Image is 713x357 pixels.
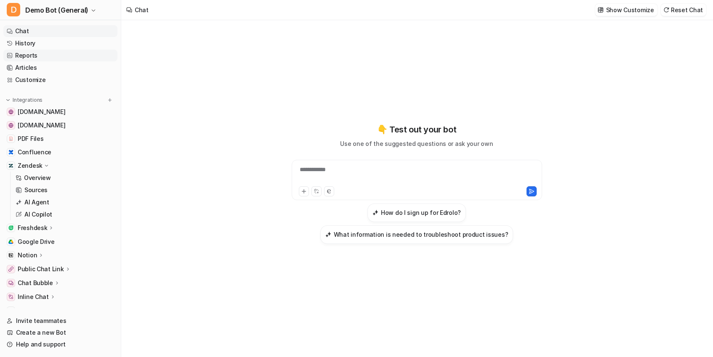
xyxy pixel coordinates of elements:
p: Show Customize [606,5,654,14]
span: Demo Bot (General) [25,4,88,16]
span: Confluence [18,148,51,156]
span: [DOMAIN_NAME] [18,108,65,116]
img: www.atlassian.com [8,123,13,128]
a: Articles [3,62,117,74]
p: Public Chat Link [18,265,64,273]
img: PDF Files [8,136,13,141]
span: D [7,3,20,16]
a: Google DriveGoogle Drive [3,236,117,248]
span: Google Drive [18,238,55,246]
a: History [3,37,117,49]
p: AI Copilot [24,210,52,219]
p: Overview [24,174,51,182]
img: menu_add.svg [107,97,113,103]
button: Reset Chat [661,4,706,16]
p: Notion [18,251,37,259]
p: Use one of the suggested questions or ask your own [340,139,493,148]
a: Reports [3,50,117,61]
a: Sources [12,184,117,196]
a: PDF FilesPDF Files [3,133,117,145]
a: Create a new Bot [3,327,117,338]
img: www.airbnb.com [8,109,13,114]
a: Customize [3,74,117,86]
img: expand menu [5,97,11,103]
a: Chat [3,25,117,37]
img: Notion [8,253,13,258]
p: Inline Chat [18,293,49,301]
button: How do I sign up for Edrolo?How do I sign up for Edrolo? [367,204,466,222]
p: AI Agent [24,198,49,206]
img: reset [663,7,669,13]
a: www.atlassian.com[DOMAIN_NAME] [3,119,117,131]
img: Zendesk [8,163,13,168]
p: Chat Bubble [18,279,53,287]
a: Invite teammates [3,315,117,327]
p: Integrations [13,97,43,103]
button: What information is needed to troubleshoot product issues?What information is needed to troublesh... [320,225,513,244]
button: Integrations [3,96,45,104]
a: Overview [12,172,117,184]
p: 👇 Test out your bot [377,123,456,136]
img: What information is needed to troubleshoot product issues? [325,231,331,238]
img: Google Drive [8,239,13,244]
img: Freshdesk [8,225,13,230]
div: Chat [135,5,149,14]
img: How do I sign up for Edrolo? [372,209,378,216]
p: Sources [24,186,48,194]
img: Confluence [8,150,13,155]
img: Chat Bubble [8,280,13,286]
span: PDF Files [18,135,43,143]
img: Inline Chat [8,294,13,299]
button: Show Customize [595,4,657,16]
a: www.airbnb.com[DOMAIN_NAME] [3,106,117,118]
p: Zendesk [18,161,43,170]
a: AI Agent [12,196,117,208]
h3: What information is needed to troubleshoot product issues? [334,230,508,239]
a: ConfluenceConfluence [3,146,117,158]
img: Public Chat Link [8,267,13,272]
a: Help and support [3,338,117,350]
span: [DOMAIN_NAME] [18,121,65,130]
h3: How do I sign up for Edrolo? [381,208,461,217]
a: AI Copilot [12,209,117,220]
p: Slack [18,307,33,315]
p: Freshdesk [18,224,47,232]
img: customize [598,7,604,13]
